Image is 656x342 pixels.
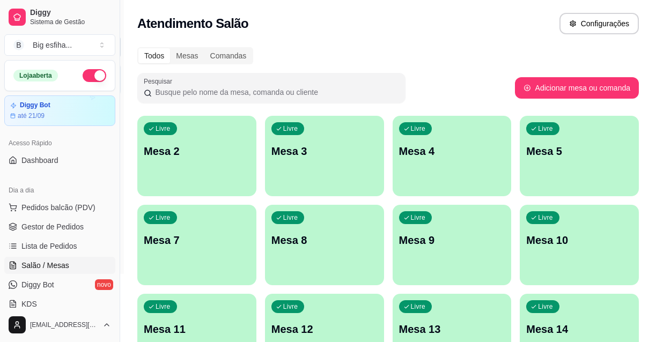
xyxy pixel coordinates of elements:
[21,279,54,290] span: Diggy Bot
[526,322,632,337] p: Mesa 14
[4,95,115,126] a: Diggy Botaté 21/09
[21,299,37,309] span: KDS
[138,48,170,63] div: Todos
[4,312,115,338] button: [EMAIL_ADDRESS][DOMAIN_NAME]
[4,199,115,216] button: Pedidos balcão (PDV)
[559,13,639,34] button: Configurações
[271,322,378,337] p: Mesa 12
[13,70,58,81] div: Loja aberta
[271,233,378,248] p: Mesa 8
[411,213,426,222] p: Livre
[18,111,45,120] article: até 21/09
[265,205,384,285] button: LivreMesa 8
[538,213,553,222] p: Livre
[4,4,115,30] a: DiggySistema de Gestão
[399,233,505,248] p: Mesa 9
[4,135,115,152] div: Acesso Rápido
[265,116,384,196] button: LivreMesa 3
[156,302,171,311] p: Livre
[283,124,298,133] p: Livre
[170,48,204,63] div: Mesas
[152,87,399,98] input: Pesquisar
[283,302,298,311] p: Livre
[393,205,512,285] button: LivreMesa 9
[30,8,111,18] span: Diggy
[137,205,256,285] button: LivreMesa 7
[144,233,250,248] p: Mesa 7
[204,48,253,63] div: Comandas
[33,40,72,50] div: Big esfiha ...
[4,182,115,199] div: Dia a dia
[538,124,553,133] p: Livre
[4,257,115,274] a: Salão / Mesas
[520,116,639,196] button: LivreMesa 5
[538,302,553,311] p: Livre
[4,237,115,255] a: Lista de Pedidos
[399,144,505,159] p: Mesa 4
[4,34,115,56] button: Select a team
[21,202,95,213] span: Pedidos balcão (PDV)
[144,144,250,159] p: Mesa 2
[144,77,176,86] label: Pesquisar
[137,116,256,196] button: LivreMesa 2
[411,124,426,133] p: Livre
[526,144,632,159] p: Mesa 5
[30,18,111,26] span: Sistema de Gestão
[4,152,115,169] a: Dashboard
[21,260,69,271] span: Salão / Mesas
[283,213,298,222] p: Livre
[137,15,248,32] h2: Atendimento Salão
[4,276,115,293] a: Diggy Botnovo
[4,218,115,235] a: Gestor de Pedidos
[13,40,24,50] span: B
[156,124,171,133] p: Livre
[83,69,106,82] button: Alterar Status
[21,155,58,166] span: Dashboard
[4,295,115,313] a: KDS
[515,77,639,99] button: Adicionar mesa ou comanda
[411,302,426,311] p: Livre
[526,233,632,248] p: Mesa 10
[21,221,84,232] span: Gestor de Pedidos
[21,241,77,251] span: Lista de Pedidos
[399,322,505,337] p: Mesa 13
[30,321,98,329] span: [EMAIL_ADDRESS][DOMAIN_NAME]
[156,213,171,222] p: Livre
[20,101,50,109] article: Diggy Bot
[393,116,512,196] button: LivreMesa 4
[144,322,250,337] p: Mesa 11
[271,144,378,159] p: Mesa 3
[520,205,639,285] button: LivreMesa 10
